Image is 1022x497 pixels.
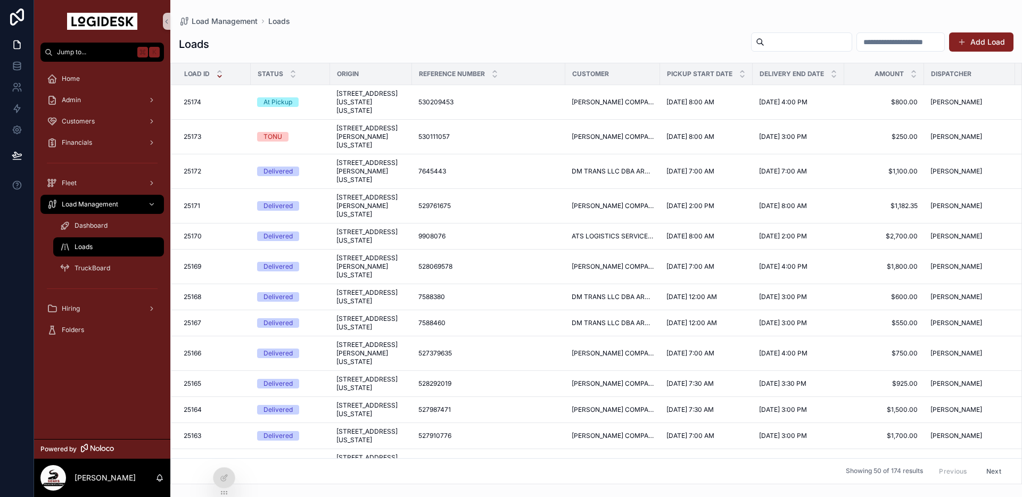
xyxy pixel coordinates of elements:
[257,379,324,388] a: Delivered
[666,349,714,358] span: [DATE] 7:00 AM
[257,231,324,241] a: Delivered
[851,98,918,106] a: $800.00
[263,349,293,358] div: Delivered
[930,232,982,241] span: [PERSON_NAME]
[759,132,838,141] a: [DATE] 3:00 PM
[418,293,445,301] span: 7588380
[759,405,807,414] span: [DATE] 3:00 PM
[930,349,1009,358] a: [PERSON_NAME]
[40,195,164,214] a: Load Management
[257,292,324,302] a: Delivered
[572,70,609,78] span: Customer
[179,16,258,27] a: Load Management
[336,159,406,184] a: [STREET_ADDRESS][PERSON_NAME][US_STATE]
[851,405,918,414] a: $1,500.00
[258,70,283,78] span: Status
[666,202,714,210] span: [DATE] 2:00 PM
[75,243,93,251] span: Loads
[851,293,918,301] a: $600.00
[930,319,982,327] span: [PERSON_NAME]
[184,98,244,106] a: 25174
[336,288,406,305] a: [STREET_ADDRESS][US_STATE]
[34,439,170,459] a: Powered by
[930,262,1009,271] a: [PERSON_NAME]
[418,262,452,271] span: 528069578
[759,379,838,388] a: [DATE] 3:30 PM
[184,405,202,414] span: 25164
[336,341,406,366] span: [STREET_ADDRESS][PERSON_NAME][US_STATE]
[184,379,201,388] span: 25165
[418,293,559,301] a: 7588380
[572,379,654,388] span: [PERSON_NAME] COMPANY INC.
[184,293,201,301] span: 25168
[418,405,451,414] span: 527987471
[62,117,95,126] span: Customers
[666,293,746,301] a: [DATE] 12:00 AM
[572,232,654,241] a: ATS LOGISTICS SERVICES, INC. DBA SUREWAY TRANSPORTATION COMPANY & [PERSON_NAME] SPECIALIZED LOGIS...
[62,96,81,104] span: Admin
[336,453,406,479] span: [STREET_ADDRESS][PERSON_NAME][US_STATE]
[759,202,807,210] span: [DATE] 8:00 AM
[572,262,654,271] a: [PERSON_NAME] COMPANY INC.
[184,293,244,301] a: 25168
[930,319,1009,327] a: [PERSON_NAME]
[759,98,807,106] span: [DATE] 4:00 PM
[336,401,406,418] a: [STREET_ADDRESS][US_STATE]
[67,13,137,30] img: App logo
[851,432,918,440] a: $1,700.00
[336,228,406,245] span: [STREET_ADDRESS][US_STATE]
[418,379,451,388] span: 528292019
[851,319,918,327] a: $550.00
[263,318,293,328] div: Delivered
[666,232,746,241] a: [DATE] 8:00 AM
[150,48,159,56] span: K
[666,98,746,106] a: [DATE] 8:00 AM
[418,132,559,141] a: 530111057
[851,132,918,141] span: $250.00
[572,319,654,327] span: DM TRANS LLC DBA ARRIVE LOGISTICS
[184,232,202,241] span: 25170
[572,432,654,440] span: [PERSON_NAME] COMPANY INC.
[418,432,559,440] a: 527910776
[760,70,824,78] span: Delivery End Date
[930,167,1009,176] a: [PERSON_NAME]
[572,349,654,358] a: [PERSON_NAME] COMPANY INC.
[336,314,406,332] a: [STREET_ADDRESS][US_STATE]
[257,132,324,142] a: TONU
[666,379,714,388] span: [DATE] 7:30 AM
[184,262,201,271] span: 25169
[184,349,201,358] span: 25166
[930,202,1009,210] a: [PERSON_NAME]
[257,405,324,415] a: Delivered
[666,232,714,241] span: [DATE] 8:00 AM
[572,98,654,106] span: [PERSON_NAME] COMPANY INC.
[930,349,982,358] span: [PERSON_NAME]
[40,320,164,339] a: Folders
[40,133,164,152] a: Financials
[263,379,293,388] div: Delivered
[184,132,201,141] span: 25173
[930,232,1009,241] a: [PERSON_NAME]
[930,432,1009,440] a: [PERSON_NAME]
[931,70,971,78] span: Dispatcher
[268,16,290,27] a: Loads
[184,349,244,358] a: 25166
[666,293,717,301] span: [DATE] 12:00 AM
[418,98,454,106] span: 530209453
[851,167,918,176] span: $1,100.00
[179,37,209,52] h1: Loads
[759,262,807,271] span: [DATE] 4:00 PM
[851,262,918,271] span: $1,800.00
[62,326,84,334] span: Folders
[418,232,446,241] span: 9908076
[851,349,918,358] a: $750.00
[666,262,714,271] span: [DATE] 7:00 AM
[263,97,292,107] div: At Pickup
[40,69,164,88] a: Home
[418,202,559,210] a: 529761675
[184,405,244,414] a: 25164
